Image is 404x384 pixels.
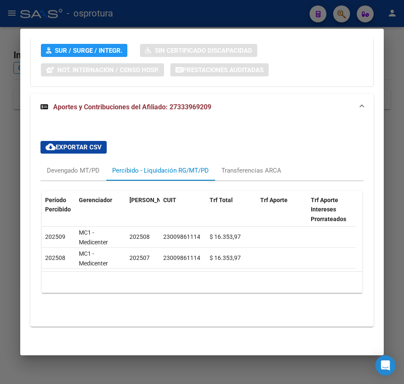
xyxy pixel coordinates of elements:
button: Sin Certificado Discapacidad [140,44,257,57]
button: Prestaciones Auditadas [170,63,269,76]
span: $ 16.353,97 [210,233,241,240]
span: Prestaciones Auditadas [183,66,264,74]
span: 202509 [45,233,65,240]
button: SUR / SURGE / INTEGR. [41,44,127,57]
span: Gerenciador [79,197,112,203]
span: MC1 - Medicenter [79,250,108,267]
div: Percibido - Liquidación RG/MT/PD [112,166,209,175]
div: 23009861114 [163,253,200,263]
datatable-header-cell: Trf Aporte Intereses Prorrateados [307,191,358,228]
span: Not. Internacion / Censo Hosp. [57,66,159,74]
span: 202507 [129,254,150,261]
button: Exportar CSV [40,141,107,154]
span: Exportar CSV [46,143,102,151]
span: Trf Total [210,197,233,203]
div: Transferencias ARCA [221,166,281,175]
span: [PERSON_NAME] [129,197,175,203]
datatable-header-cell: CUIT [160,191,206,228]
datatable-header-cell: Período Devengado [126,191,160,228]
span: CUIT [163,197,176,203]
span: Trf Aporte [260,197,288,203]
span: 202508 [45,254,65,261]
span: Período Percibido [45,197,71,213]
span: $ 16.353,97 [210,254,241,261]
mat-expansion-panel-header: Aportes y Contribuciones del Afiliado: 27333969209 [30,94,374,121]
datatable-header-cell: Período Percibido [42,191,75,228]
span: Trf Aporte Intereses Prorrateados [311,197,346,223]
button: Not. Internacion / Censo Hosp. [41,63,164,76]
span: MC1 - Medicenter [79,229,108,246]
mat-icon: cloud_download [46,142,56,152]
datatable-header-cell: Gerenciador [75,191,126,228]
div: Open Intercom Messenger [375,355,396,376]
span: SUR / SURGE / INTEGR. [55,47,122,54]
datatable-header-cell: Trf Total [206,191,257,228]
div: Devengado MT/PD [47,166,100,175]
span: Sin Certificado Discapacidad [155,47,252,54]
div: 23009861114 [163,232,200,242]
span: Aportes y Contribuciones del Afiliado: 27333969209 [53,103,211,111]
datatable-header-cell: Trf Aporte [257,191,307,228]
div: Aportes y Contribuciones del Afiliado: 27333969209 [30,121,374,327]
span: 202508 [129,233,150,240]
